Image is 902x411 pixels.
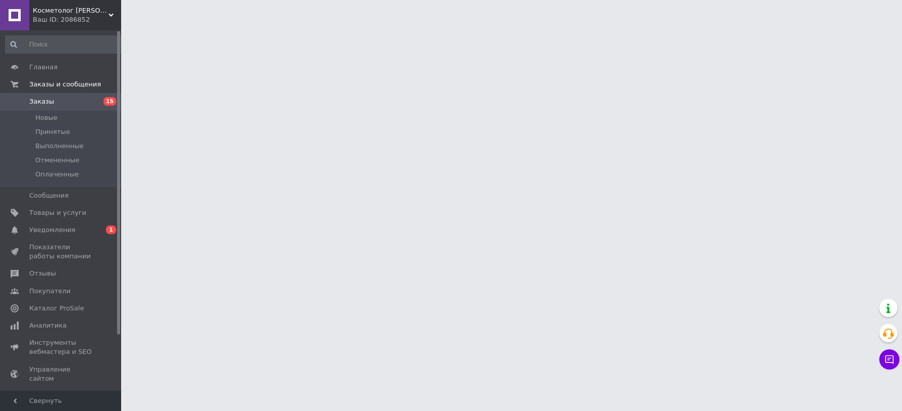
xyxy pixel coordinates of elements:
[29,80,101,89] span: Заказы и сообщения
[29,304,84,313] span: Каталог ProSale
[29,338,93,356] span: Инструменты вебмастера и SEO
[29,269,56,278] span: Отзывы
[29,191,69,200] span: Сообщения
[35,142,84,151] span: Выполненные
[29,63,58,72] span: Главная
[29,321,67,330] span: Аналитика
[35,156,79,165] span: Отмененные
[103,97,116,106] span: 15
[29,243,93,261] span: Показатели работы компании
[879,349,899,370] button: Чат с покупателем
[29,225,75,235] span: Уведомления
[29,365,93,383] span: Управление сайтом
[106,225,116,234] span: 1
[5,35,126,54] input: Поиск
[33,15,121,24] div: Ваш ID: 2086852
[29,287,71,296] span: Покупатели
[35,127,70,136] span: Принятые
[29,208,86,217] span: Товары и услуги
[29,97,54,106] span: Заказы
[33,6,109,15] span: Косметолог сервис lemag.ua
[35,170,79,179] span: Оплаченные
[35,113,58,122] span: Новые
